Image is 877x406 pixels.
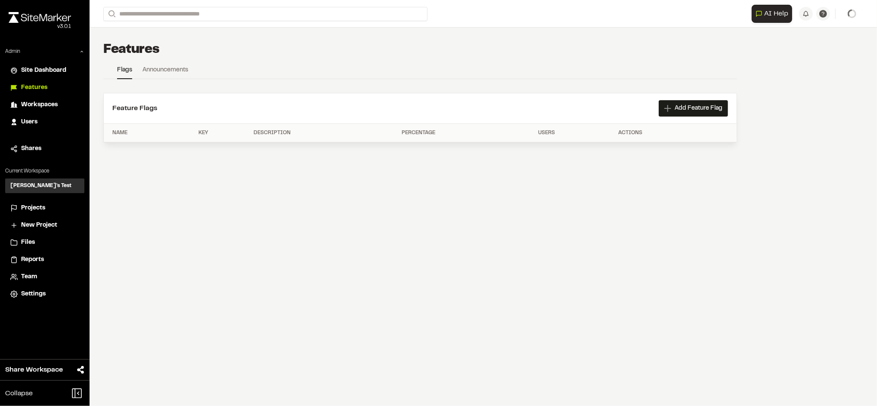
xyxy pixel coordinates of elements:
[10,66,79,75] a: Site Dashboard
[5,388,33,399] span: Collapse
[112,129,192,137] div: Name
[143,65,188,78] a: Announcements
[21,289,46,299] span: Settings
[254,129,395,137] div: Description
[9,23,71,31] div: Oh geez...please don't...
[21,66,66,75] span: Site Dashboard
[675,104,722,113] span: Add Feature Flag
[764,9,788,19] span: AI Help
[10,117,79,127] a: Users
[10,83,79,92] a: Features
[21,255,44,265] span: Reports
[21,203,45,213] span: Projects
[10,100,79,110] a: Workspaces
[117,65,132,79] a: Flags
[538,129,611,137] div: Users
[618,129,728,137] div: Actions
[10,272,79,282] a: Team
[103,41,160,58] h1: Features
[198,129,247,137] div: Key
[21,117,37,127] span: Users
[21,221,57,230] span: New Project
[752,5,796,23] div: Open AI Assistant
[402,129,531,137] div: Percentage
[752,5,792,23] button: Open AI Assistant
[9,12,71,23] img: rebrand.png
[21,100,58,110] span: Workspaces
[10,203,79,213] a: Projects
[21,83,47,92] span: Features
[103,7,119,21] button: Search
[5,167,84,175] p: Current Workspace
[10,144,79,154] a: Shares
[10,238,79,247] a: Files
[21,144,41,154] span: Shares
[10,289,79,299] a: Settings
[5,365,63,375] span: Share Workspace
[10,221,79,230] a: New Project
[10,182,71,190] h3: [PERSON_NAME]'s Test
[112,103,157,114] h2: Feature Flags
[21,238,35,247] span: Files
[21,272,37,282] span: Team
[5,48,20,55] p: Admin
[10,255,79,265] a: Reports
